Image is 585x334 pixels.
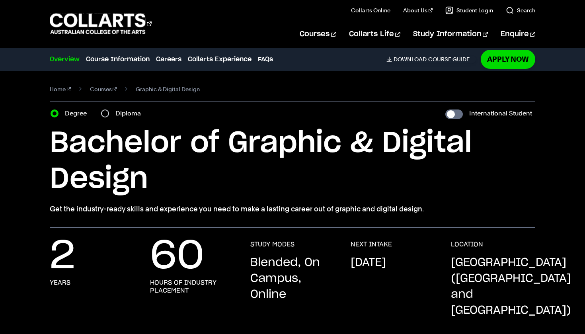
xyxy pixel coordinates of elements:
[50,12,152,35] div: Go to homepage
[349,21,400,47] a: Collarts Life
[403,6,433,14] a: About Us
[136,84,200,95] span: Graphic & Digital Design
[351,240,392,248] h3: NEXT INTAKE
[413,21,488,47] a: Study Information
[50,84,71,95] a: Home
[188,55,252,64] a: Collarts Experience
[506,6,535,14] a: Search
[90,84,117,95] a: Courses
[451,240,483,248] h3: LOCATION
[250,240,294,248] h3: STUDY MODES
[351,255,386,271] p: [DATE]
[501,21,535,47] a: Enquire
[445,6,493,14] a: Student Login
[65,108,92,119] label: Degree
[50,240,75,272] p: 2
[394,56,427,63] span: Download
[150,240,204,272] p: 60
[50,125,535,197] h1: Bachelor of Graphic & Digital Design
[150,279,234,295] h3: hours of industry placement
[469,108,532,119] label: International Student
[351,6,390,14] a: Collarts Online
[115,108,146,119] label: Diploma
[481,50,535,68] a: Apply Now
[250,255,335,303] p: Blended, On Campus, Online
[300,21,336,47] a: Courses
[50,279,70,287] h3: years
[451,255,571,318] p: [GEOGRAPHIC_DATA] ([GEOGRAPHIC_DATA] and [GEOGRAPHIC_DATA])
[386,56,476,63] a: DownloadCourse Guide
[156,55,181,64] a: Careers
[50,55,80,64] a: Overview
[86,55,150,64] a: Course Information
[50,203,535,215] p: Get the industry-ready skills and experience you need to make a lasting career out of graphic and...
[258,55,273,64] a: FAQs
